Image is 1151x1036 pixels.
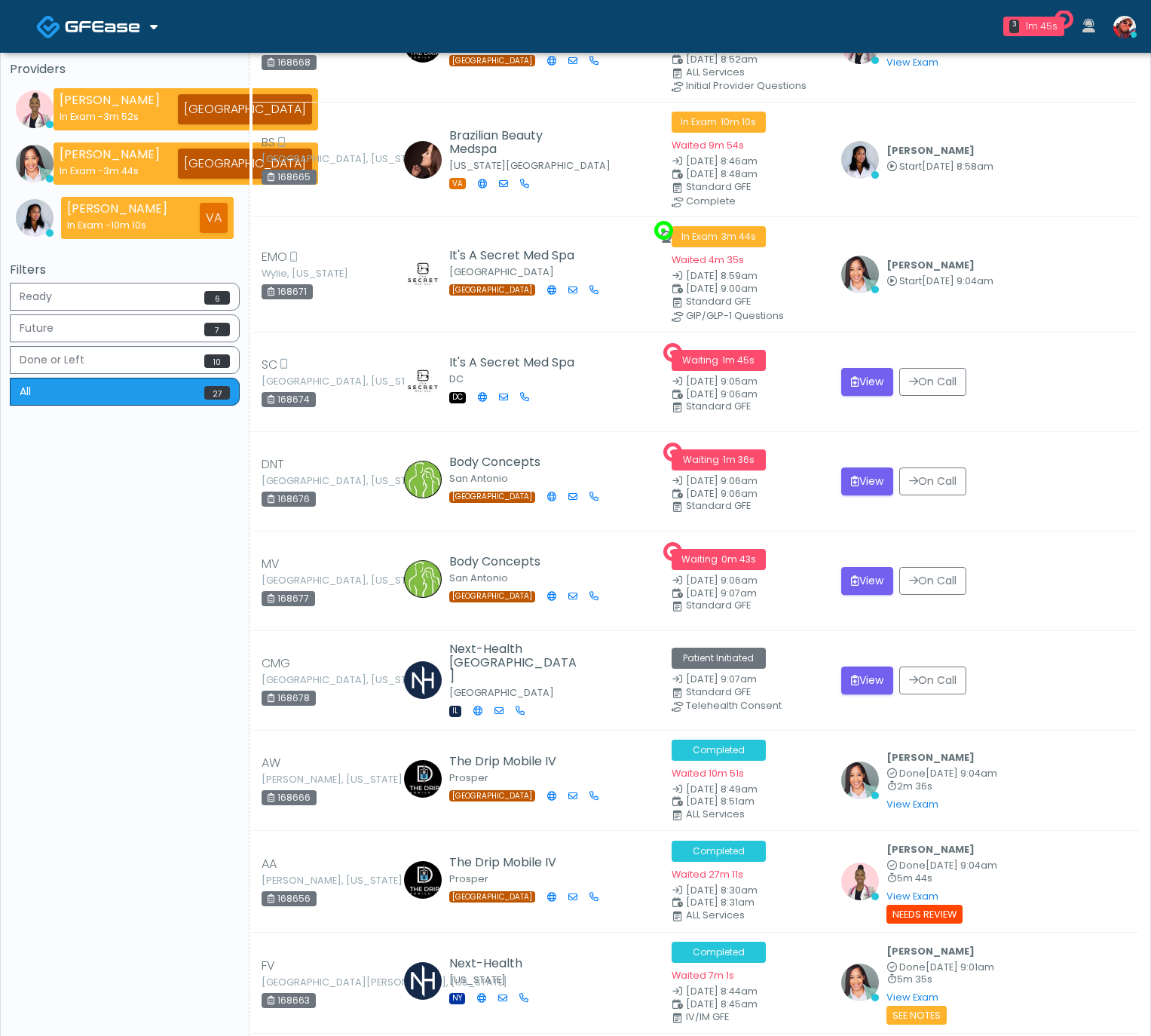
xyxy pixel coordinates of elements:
span: [DATE] 9:04am [926,859,997,872]
small: [PERSON_NAME], [US_STATE] [262,876,344,885]
span: MV [262,555,280,573]
img: Jennifer Ekeh [16,145,54,182]
small: Waited 4m 35s [672,253,744,266]
div: ALL Services [686,911,837,920]
span: [DATE] 8:52am [686,53,758,66]
span: AW [262,754,280,772]
small: [GEOGRAPHIC_DATA] [449,686,554,699]
small: Completed at [886,963,994,973]
small: Date Created [672,377,823,387]
span: Patient Initiated [672,648,766,669]
small: San Antonio [449,472,508,485]
span: Start [899,274,922,287]
span: [DATE] 9:00am [686,282,758,295]
small: Wylie, [US_STATE] [262,269,344,278]
h5: Body Concepts [449,455,581,469]
div: 168671 [262,284,313,299]
img: Docovia [36,14,61,39]
span: 6 [204,291,230,305]
b: [PERSON_NAME] [886,945,975,958]
img: Teresa Smith [16,199,54,237]
img: Jennifer Ekeh [841,964,879,1001]
span: 3m 44s [103,164,139,177]
span: Start [899,160,922,173]
span: EMO [262,248,287,266]
img: Amanda Creel [404,254,442,292]
small: [PERSON_NAME], [US_STATE] [262,775,344,784]
small: Scheduled Time [672,390,823,400]
small: Scheduled Time [672,170,823,179]
h5: Next-Health [449,957,540,970]
div: Standard GFE [686,297,837,306]
small: Started at [886,162,993,172]
small: DC [449,372,464,385]
div: Standard GFE [686,182,837,192]
div: 3 [1009,20,1019,33]
span: [DATE] 9:04am [926,767,997,780]
small: Waited 27m 11s [672,868,743,881]
small: Scheduled Time [672,55,823,65]
h5: It's A Secret Med Spa [449,356,574,369]
small: [GEOGRAPHIC_DATA], [US_STATE] [262,576,344,585]
small: Date Created [672,576,823,586]
small: Scheduled Time [672,1000,823,1010]
a: Docovia [36,2,158,51]
small: Needs Review [886,905,963,924]
span: Done [899,859,926,872]
div: Standard GFE [686,601,837,610]
div: Basic example [10,283,240,409]
span: AA [262,855,277,873]
div: GIP/GLP-1 Questions [686,311,837,320]
img: Janaira Villalobos [16,90,54,128]
span: Done [899,961,926,973]
img: Maddison Vilminot [404,661,442,699]
span: [DATE] 8:51am [686,795,755,808]
span: 0m 43s [721,553,756,566]
small: Waited 7m 1s [672,969,734,982]
div: ALL Services [686,810,837,819]
span: 10m 10s [721,115,756,128]
span: Waiting · [672,549,766,570]
small: [GEOGRAPHIC_DATA], [US_STATE] [262,477,344,486]
span: Waiting · [672,449,766,470]
img: Kevin Peake [404,962,442,1000]
small: Date Created [672,477,823,486]
small: 5m 35s [886,975,994,985]
button: Future7 [10,314,240,342]
span: [DATE] 9:06am [686,388,758,400]
img: Melissa Shust [404,760,442,798]
strong: [PERSON_NAME] [60,146,160,163]
div: Complete [686,197,837,206]
span: [DATE] 9:06am [686,574,758,587]
span: [DATE] 9:04am [922,274,993,287]
b: [PERSON_NAME] [886,144,975,157]
span: [DATE] 9:06am [686,487,758,500]
div: 168665 [262,170,317,185]
img: Isabela Sasdelli [404,141,442,179]
span: [DATE] 9:07am [686,673,757,685]
img: Geronimo Rodriguez [404,560,442,598]
small: [GEOGRAPHIC_DATA], [US_STATE] [262,377,344,386]
span: 3m 52s [103,110,139,123]
a: View Exam [886,798,938,811]
a: View Exam [886,56,938,69]
span: [DATE] 8:48am [686,167,758,180]
span: [DATE] 9:07am [686,587,757,599]
div: Standard GFE [686,501,837,510]
span: VA [449,178,466,189]
span: [DATE] 8:58am [922,160,993,173]
h5: Filters [10,263,240,277]
button: On Call [899,567,966,595]
button: On Call [899,667,966,694]
img: Teresa Smith [841,141,879,179]
img: Melissa Shust [404,861,442,899]
img: Amanda Creel [404,361,442,399]
small: 5m 44s [886,874,997,884]
span: Completed [672,942,766,963]
img: Janaira Villalobos [841,863,879,900]
span: [DATE] 9:06am [686,474,758,487]
div: In Exam - [60,164,160,178]
span: [DATE] 8:31am [686,896,755,909]
div: 1m 45s [1025,20,1058,33]
button: On Call [899,467,966,495]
